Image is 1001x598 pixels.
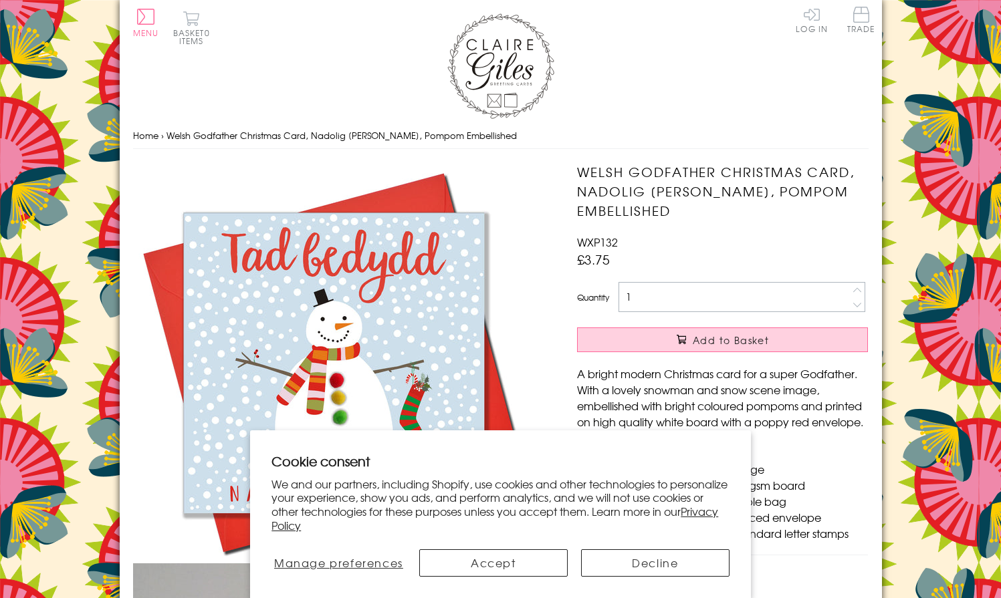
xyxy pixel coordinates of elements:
nav: breadcrumbs [133,122,869,150]
span: Add to Basket [693,333,769,347]
h1: Welsh Godfather Christmas Card, Nadolig [PERSON_NAME], Pompom Embellished [577,162,868,220]
span: Trade [847,7,875,33]
span: Menu [133,27,159,39]
a: Privacy Policy [271,503,718,533]
span: › [161,129,164,142]
label: Quantity [577,291,609,303]
img: Welsh Godfather Christmas Card, Nadolig Llawen Tad Bedydd, Pompom Embellished [133,162,534,563]
button: Add to Basket [577,327,868,352]
span: Welsh Godfather Christmas Card, Nadolig [PERSON_NAME], Pompom Embellished [166,129,517,142]
p: A bright modern Christmas card for a super Godfather. With a lovely snowman and snow scene image,... [577,365,868,430]
p: We and our partners, including Shopify, use cookies and other technologies to personalize your ex... [271,477,730,533]
button: Accept [419,549,568,577]
a: Log In [796,7,828,33]
a: Trade [847,7,875,35]
button: Basket0 items [173,11,210,45]
button: Manage preferences [271,549,405,577]
img: Claire Giles Greetings Cards [447,13,554,119]
span: £3.75 [577,250,610,269]
span: 0 items [179,27,210,47]
a: Home [133,129,158,142]
span: Manage preferences [274,555,403,571]
button: Decline [581,549,730,577]
span: WXP132 [577,234,618,250]
button: Menu [133,9,159,37]
h2: Cookie consent [271,452,730,470]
